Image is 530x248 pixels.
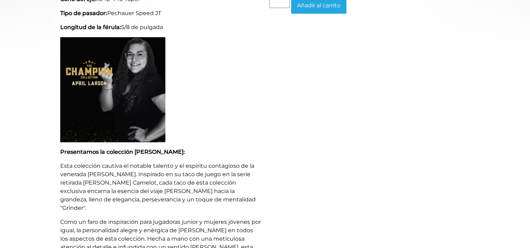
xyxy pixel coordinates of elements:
strong: Longitud de la férula: [60,24,121,30]
strong: Presentamos la colección [PERSON_NAME]: [60,149,185,155]
p: Pechauer Speed JT [60,9,261,18]
strong: Tipo de pasador: [60,10,107,16]
p: 5/8 de pulgada [60,23,261,32]
p: Esta colección cautiva el notable talento y el espíritu contagioso de la venerada [PERSON_NAME]. ... [60,162,261,212]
